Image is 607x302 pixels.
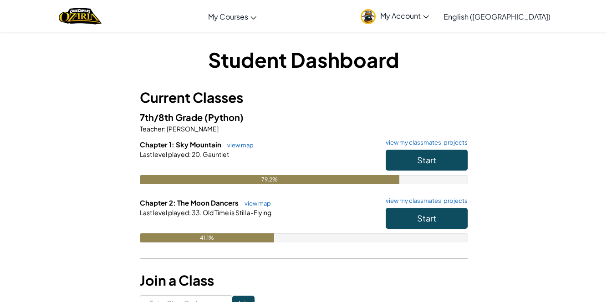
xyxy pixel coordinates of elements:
a: view my classmates' projects [381,198,468,204]
span: Gauntlet [202,150,229,158]
h3: Join a Class [140,270,468,291]
div: 79.2% [140,175,399,184]
span: : [189,208,191,216]
a: My Courses [204,4,261,29]
button: Start [386,208,468,229]
a: view map [240,200,271,207]
span: Start [417,155,436,165]
a: My Account [356,2,434,30]
span: Last level played [140,150,189,158]
span: [PERSON_NAME] [166,125,219,133]
a: view my classmates' projects [381,140,468,146]
span: 7th/8th Grade [140,111,204,123]
h3: Current Classes [140,87,468,108]
span: Old Time is Still a-Flying [202,208,271,216]
img: Home [59,7,101,25]
span: 20. [191,150,202,158]
span: Start [417,213,436,223]
span: (Python) [204,111,244,123]
button: Start [386,150,468,171]
a: view map [223,141,254,149]
span: : [164,125,166,133]
span: 33. [191,208,202,216]
span: Last level played [140,208,189,216]
span: My Courses [208,12,248,21]
a: English ([GEOGRAPHIC_DATA]) [439,4,555,29]
img: avatar [361,9,376,24]
span: Teacher [140,125,164,133]
div: 41.1% [140,233,275,242]
a: Ozaria by CodeCombat logo [59,7,101,25]
span: Chapter 2: The Moon Dancers [140,198,240,207]
span: : [189,150,191,158]
span: Chapter 1: Sky Mountain [140,140,223,149]
h1: Student Dashboard [140,45,468,74]
span: My Account [380,11,429,20]
span: English ([GEOGRAPHIC_DATA]) [444,12,551,21]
